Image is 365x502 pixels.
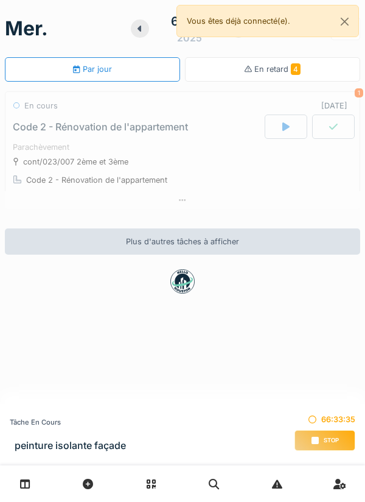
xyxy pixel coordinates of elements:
div: Code 2 - Rénovation de l'appartement [26,174,167,186]
div: 66:33:35 [294,414,355,425]
span: 4 [291,63,301,75]
button: Close [331,5,358,38]
div: 2025 [177,30,202,45]
div: [DATE] [321,100,352,111]
div: Parachèvement [13,141,352,153]
div: Par jour [73,63,111,75]
div: 1 [355,88,363,97]
div: Code 2 - Rénovation de l'appartement [13,121,188,133]
div: Plus d'autres tâches à afficher [5,228,360,255]
span: Stop [324,436,339,445]
span: En retard [254,65,301,74]
div: Tâche en cours [10,417,126,428]
h1: mer. [5,17,48,40]
div: 6 août [171,12,207,30]
img: badge-BVDL4wpA.svg [170,269,195,294]
div: Vous êtes déjà connecté(e). [176,5,359,37]
div: cont/023/007 2ème et 3ème [23,156,128,168]
div: En cours [24,100,58,111]
h3: peinture isolante façade [15,440,126,451]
